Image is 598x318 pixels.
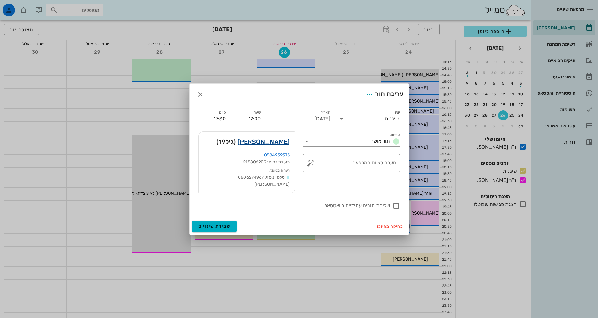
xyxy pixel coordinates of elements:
a: [PERSON_NAME] [237,137,290,147]
div: יומןשיננית [338,114,400,124]
label: שעה [253,110,261,115]
label: שליחת תורים עתידיים בוואטסאפ [198,203,390,209]
div: שיננית [385,116,399,122]
label: סטטוס [390,133,400,137]
span: (גיל ) [216,137,236,147]
label: יומן [395,110,400,115]
span: תור אושר [371,138,390,144]
span: שמירת שינויים [198,224,231,229]
label: תאריך [320,110,330,115]
span: מחיקה מהיומן [377,224,404,229]
label: סיום [219,110,226,115]
button: מחיקה מהיומן [374,222,406,231]
div: עריכת תור [364,89,403,100]
button: שמירת שינויים [192,221,237,232]
span: 19 [219,138,226,146]
span: טלפון נוסף: 0506274967 [PERSON_NAME] [237,175,290,187]
a: 0584939375 [264,152,290,158]
small: הערות מטופל: [269,168,290,172]
div: סטטוסתור אושר [303,136,400,146]
div: תעודת זהות: 215806209 [204,159,290,166]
